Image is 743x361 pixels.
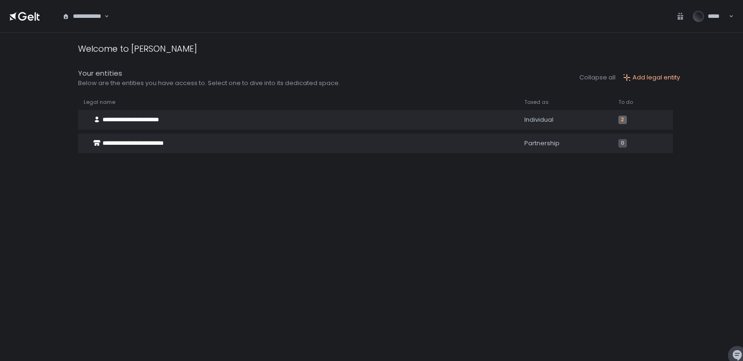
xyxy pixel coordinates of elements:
[618,99,633,106] span: To do
[623,73,680,82] button: Add legal entity
[524,139,607,148] div: Partnership
[524,116,607,124] div: Individual
[618,116,627,124] span: 2
[78,42,197,55] div: Welcome to [PERSON_NAME]
[84,99,115,106] span: Legal name
[524,99,549,106] span: Taxed as
[579,73,616,82] button: Collapse all
[78,68,340,79] div: Your entities
[618,139,627,148] span: 0
[78,79,340,87] div: Below are the entities you have access to. Select one to dive into its dedicated space.
[56,7,109,26] div: Search for option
